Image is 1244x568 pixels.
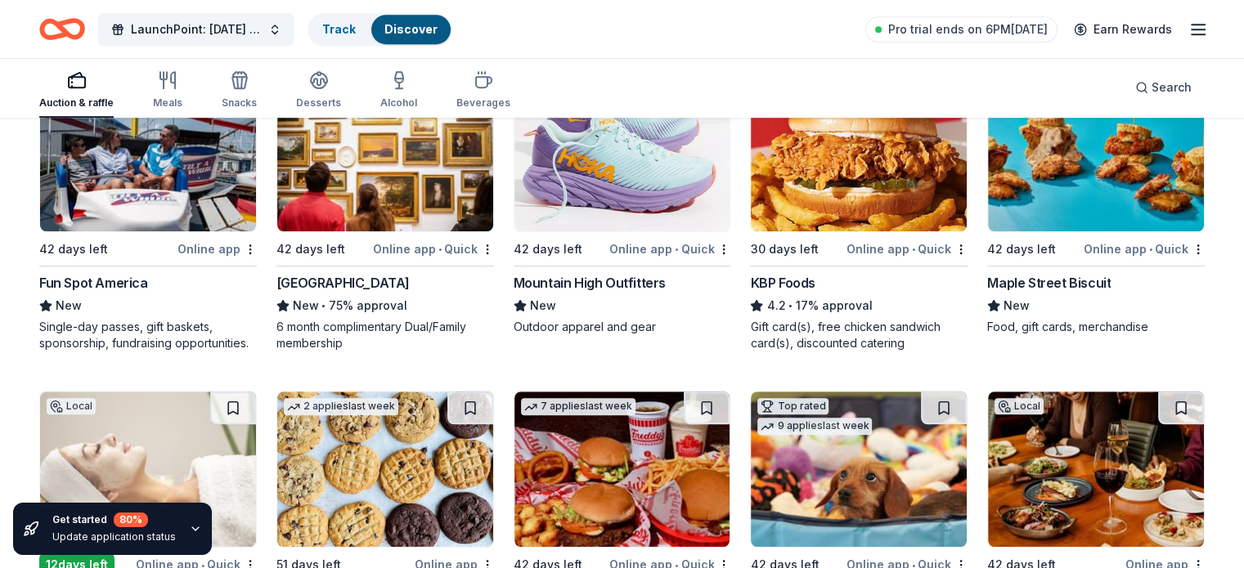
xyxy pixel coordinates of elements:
a: Image for Mountain High Outfitters2 applieslast week42 days leftOnline app•QuickMountain High Out... [514,75,731,335]
span: New [530,296,556,315]
img: Image for Fun Spot America [40,76,256,231]
button: Search [1122,71,1205,104]
button: LaunchPoint: [DATE] Connection [98,13,294,46]
span: • [321,299,326,312]
div: Online app [177,239,257,259]
div: 75% approval [276,296,494,315]
img: Image for Freddy's Frozen Custard & Steakburgers [514,391,730,547]
a: Track [322,22,355,36]
div: Online app Quick [1084,239,1205,259]
span: Pro trial ends on 6PM[DATE] [888,20,1048,39]
div: Desserts [296,96,341,110]
a: Image for High Museum of ArtLocal42 days leftOnline app•Quick[GEOGRAPHIC_DATA]New•75% approval6 m... [276,75,494,351]
div: Single-day passes, gift baskets, sponsorship, fundraising opportunities. [39,319,257,351]
div: 6 month complimentary Dual/Family membership [276,319,494,351]
a: Home [39,10,85,48]
a: Image for Maple Street Biscuit2 applieslast week42 days leftOnline app•QuickMaple Street BiscuitN... [987,75,1205,335]
span: • [788,299,793,312]
span: • [438,243,442,256]
button: Meals [153,64,182,118]
a: Discover [384,22,438,36]
div: KBP Foods [750,273,815,293]
div: Auction & raffle [39,96,114,110]
img: Image for KBP Foods [751,76,967,231]
div: Beverages [456,96,510,110]
span: • [675,243,678,256]
a: Image for Fun Spot AmericaLocal42 days leftOnline appFun Spot AmericaNewSingle-day passes, gift b... [39,75,257,351]
span: • [1149,243,1152,256]
div: [GEOGRAPHIC_DATA] [276,273,410,293]
a: Image for KBP Foods8 applieslast week30 days leftOnline app•QuickKBP Foods4.2•17% approvalGift ca... [750,75,968,351]
img: Image for Maple Street Biscuit [988,76,1204,231]
button: Beverages [456,64,510,118]
span: Search [1152,78,1192,97]
div: 42 days left [514,239,582,259]
div: 42 days left [39,239,108,259]
button: Alcohol [380,64,417,118]
span: LaunchPoint: [DATE] Connection [131,20,262,39]
div: Gift card(s), free chicken sandwich card(s), discounted catering [750,319,968,351]
div: Meals [153,96,182,110]
div: Update application status [52,530,176,543]
div: Alcohol [380,96,417,110]
img: Image for Mountain High Outfitters [514,76,730,231]
div: 7 applies last week [521,398,635,415]
div: 30 days left [750,239,818,259]
div: Local [47,398,96,414]
div: Local [995,398,1044,414]
button: Auction & raffle [39,64,114,118]
div: Mountain High Outfitters [514,273,666,293]
div: 9 applies last week [757,418,872,435]
img: Image for City Winery (Atlanta) [988,391,1204,547]
img: Image for Tiff's Treats [277,391,493,547]
a: Pro trial ends on 6PM[DATE] [865,16,1058,42]
img: Image for BarkBox [751,391,967,547]
div: Snacks [222,96,257,110]
img: Image for High Museum of Art [277,76,493,231]
span: New [293,296,319,315]
div: Online app Quick [847,239,968,259]
div: Online app Quick [609,239,730,259]
div: Outdoor apparel and gear [514,319,731,335]
span: New [56,296,82,315]
button: Desserts [296,64,341,118]
div: 80 % [114,512,148,527]
a: Earn Rewards [1064,15,1182,44]
span: 4.2 [766,296,785,315]
div: Food, gift cards, merchandise [987,319,1205,335]
div: Get started [52,512,176,527]
button: Snacks [222,64,257,118]
div: Top rated [757,398,829,414]
div: Maple Street Biscuit [987,273,1111,293]
button: TrackDiscover [308,13,452,46]
div: Online app Quick [373,239,494,259]
span: New [1004,296,1030,315]
img: Image for Natural Body Spa & Shop [40,391,256,547]
div: 42 days left [276,239,345,259]
div: Fun Spot America [39,273,148,293]
div: 17% approval [750,296,968,315]
div: 42 days left [987,239,1056,259]
span: • [912,243,915,256]
div: 2 applies last week [284,398,398,415]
